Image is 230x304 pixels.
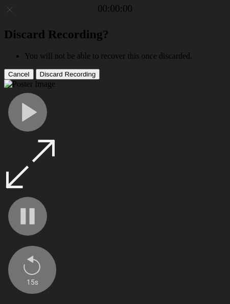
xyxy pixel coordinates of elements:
li: You will not be able to recover this once discarded. [25,52,226,61]
button: Discard Recording [36,69,100,80]
button: Cancel [4,69,34,80]
img: Poster Image [4,80,55,89]
h2: Discard Recording? [4,28,226,41]
a: 00:00:00 [98,3,132,14]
